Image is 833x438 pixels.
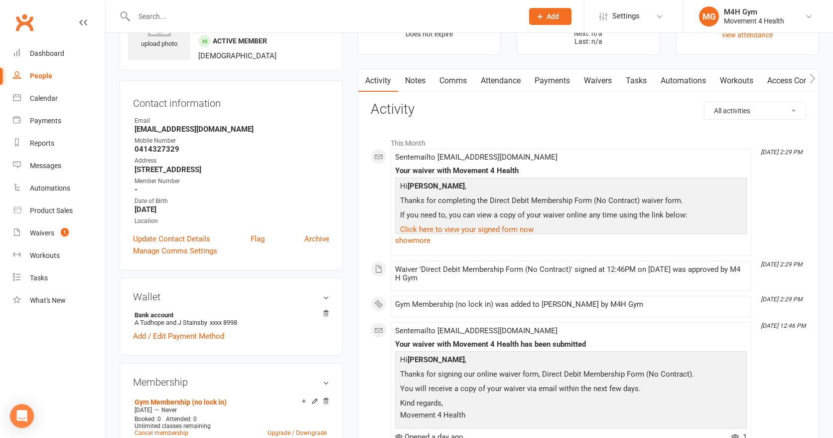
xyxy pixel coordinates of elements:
div: Location [135,217,329,226]
a: Activity [358,69,398,92]
div: Mobile Number [135,136,329,146]
a: People [13,65,105,87]
span: Does not expire [406,30,453,38]
p: Thanks for signing our online waiver form, Direct Debit Membership Form (No Contract). [398,368,744,383]
div: Gym Membership (no lock in) was added to [PERSON_NAME] by M4H Gym [395,300,747,309]
a: Payments [528,69,577,92]
strong: - [135,185,329,194]
a: Notes [398,69,432,92]
strong: [PERSON_NAME] [408,182,465,191]
div: Member Number [135,177,329,186]
span: 1 [61,228,69,236]
a: Tasks [13,267,105,289]
div: Messages [30,162,61,170]
div: Product Sales [30,207,73,215]
div: Waiver 'Direct Debit Membership Form (No Contract)' signed at 12:46PM on [DATE] was approved by M... [395,265,747,282]
a: view attendance [722,31,773,39]
a: Workouts [713,69,760,92]
a: Automations [13,177,105,200]
div: MG [699,6,719,26]
span: Sent email to [EMAIL_ADDRESS][DOMAIN_NAME] [395,326,557,335]
a: Cancel membership [135,430,188,437]
strong: Bank account [135,311,324,319]
a: Flag [251,233,265,245]
a: Clubworx [12,10,37,35]
strong: [EMAIL_ADDRESS][DOMAIN_NAME] [135,125,329,134]
span: [DEMOGRAPHIC_DATA] [198,51,277,60]
span: xxxx 8998 [210,319,237,326]
span: Booked: 0 [135,416,161,423]
li: A Tudhope and J Stainsby [133,310,329,328]
i: [DATE] 2:29 PM [761,149,802,156]
strong: [PERSON_NAME] [408,355,465,364]
p: Hi , [398,354,744,368]
p: Kind regards, Movement 4 Health [398,397,744,424]
input: Search... [131,9,516,23]
h3: Membership [133,377,329,388]
div: Automations [30,184,70,192]
p: Next: n/a Last: n/a [526,29,650,45]
div: Your waiver with Movement 4 Health has been submitted [395,340,747,349]
strong: [DATE] [135,205,329,214]
a: show more [395,233,747,247]
a: Waivers [577,69,619,92]
h3: Wallet [133,291,329,302]
strong: 0414327329 [135,145,329,154]
div: Email [135,116,329,126]
span: Sent email to [EMAIL_ADDRESS][DOMAIN_NAME] [395,153,557,162]
i: [DATE] 2:29 PM [761,296,802,303]
span: [DATE] [135,407,152,414]
p: If you need to, you can view a copy of your waiver online any time using the link below: [398,209,744,223]
a: Product Sales [13,200,105,222]
a: Tasks [619,69,654,92]
div: Waivers [30,229,54,237]
h3: Activity [371,102,806,117]
div: Open Intercom Messenger [10,404,34,428]
div: M4H Gym [724,7,784,16]
a: Upgrade / Downgrade [268,430,327,437]
li: This Month [371,133,806,149]
i: [DATE] 12:46 PM [761,322,806,329]
a: Add / Edit Payment Method [133,330,224,342]
a: Access Control [760,69,827,92]
a: Reports [13,132,105,155]
a: Payments [13,110,105,132]
div: Reports [30,139,54,147]
a: Dashboard [13,42,105,65]
button: Add [529,8,571,25]
a: Waivers 1 [13,222,105,244]
span: Attended: 0 [166,416,197,423]
a: What's New [13,289,105,312]
i: [DATE] 2:29 PM [761,261,802,268]
strong: [STREET_ADDRESS] [135,165,329,174]
div: Address [135,156,329,166]
a: Click here to view your signed form now [400,225,534,234]
a: Attendance [474,69,528,92]
a: Update Contact Details [133,233,210,245]
span: Settings [612,5,640,27]
div: Tasks [30,274,48,282]
div: Movement 4 Health [724,16,784,25]
a: Manage Comms Settings [133,245,217,257]
div: Payments [30,117,61,125]
a: Messages [13,155,105,177]
a: Archive [304,233,329,245]
p: Thanks for completing the Direct Debit Membership Form (No Contract) waiver form. [398,195,744,209]
div: People [30,72,52,80]
a: Calendar [13,87,105,110]
a: Workouts [13,244,105,267]
div: Dashboard [30,49,64,57]
a: Gym Membership (no lock in) [135,398,227,406]
span: Add [547,12,559,20]
h3: Contact information [133,94,329,109]
div: Workouts [30,251,60,259]
a: Automations [654,69,713,92]
div: Your waiver with Movement 4 Health [395,167,747,175]
div: Calendar [30,94,58,102]
div: What's New [30,296,66,304]
a: Comms [432,69,474,92]
span: Active member [213,37,267,45]
span: Never [161,407,177,414]
p: You will receive a copy of your waiver via email within the next few days. [398,383,744,397]
div: Date of Birth [135,197,329,206]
